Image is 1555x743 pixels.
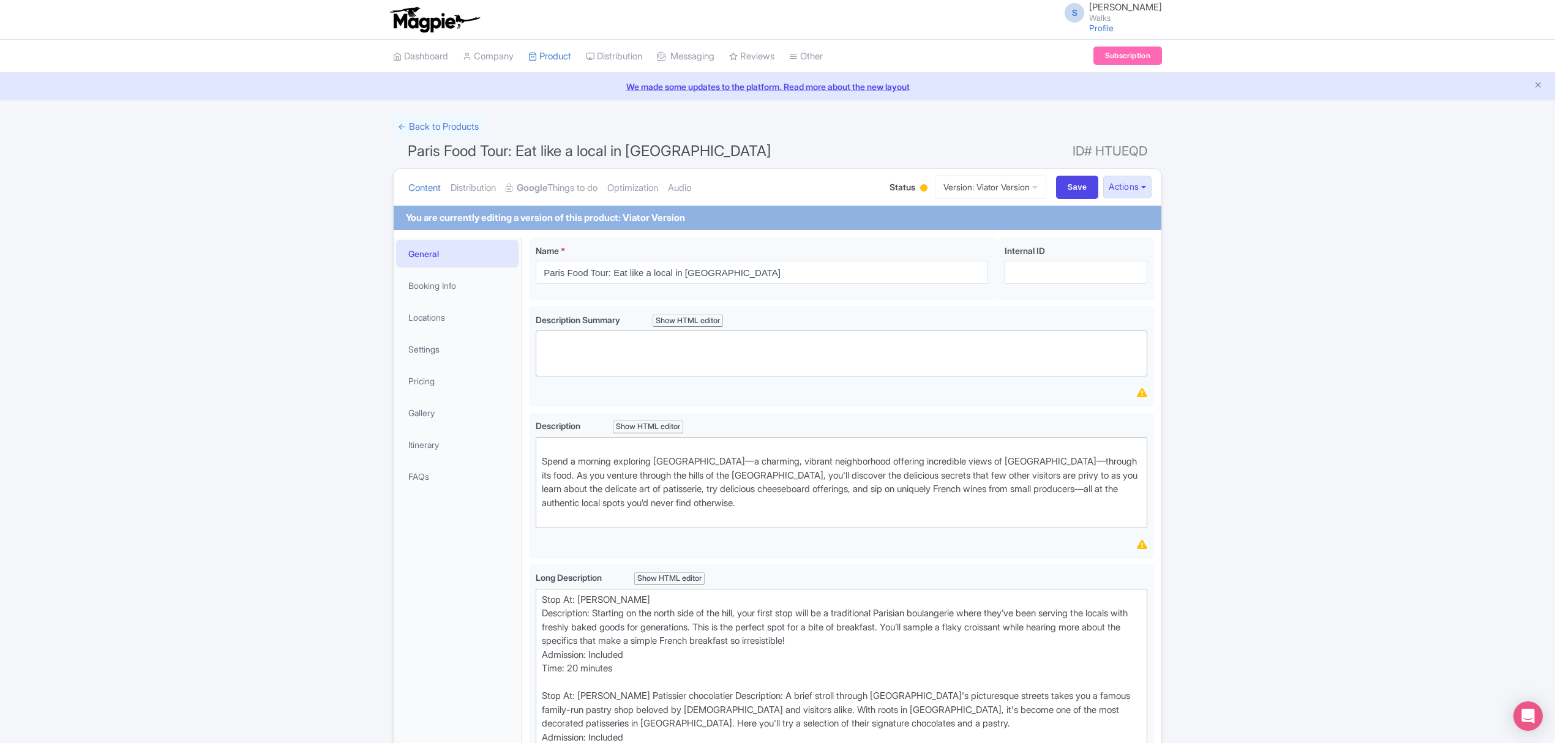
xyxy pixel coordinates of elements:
[393,115,484,139] a: ← Back to Products
[890,181,915,193] span: Status
[387,6,482,33] img: logo-ab69f6fb50320c5b225c76a69d11143b.png
[451,169,496,207] a: Distribution
[396,240,519,267] a: General
[634,572,705,585] div: Show HTML editor
[396,304,519,331] a: Locations
[396,272,519,299] a: Booking Info
[1057,2,1162,22] a: S [PERSON_NAME] Walks
[396,367,519,395] a: Pricing
[536,572,604,583] span: Long Description
[536,420,582,431] span: Description
[406,211,685,225] div: You are currently editing a version of this product: Viator Version
[607,169,658,207] a: Optimization
[1089,23,1114,33] a: Profile
[408,142,771,160] span: Paris Food Tour: Eat like a local in [GEOGRAPHIC_DATA]
[506,169,598,207] a: GoogleThings to do
[1065,3,1084,23] span: S
[935,175,1046,199] a: Version: Viator Version
[536,245,559,256] span: Name
[1093,47,1162,65] a: Subscription
[528,40,571,73] a: Product
[1513,701,1543,731] div: Open Intercom Messenger
[393,40,448,73] a: Dashboard
[1089,1,1162,13] span: [PERSON_NAME]
[396,335,519,363] a: Settings
[396,431,519,458] a: Itinerary
[789,40,823,73] a: Other
[1056,176,1099,199] input: Save
[1089,14,1162,22] small: Walks
[517,181,547,195] strong: Google
[408,169,441,207] a: Content
[1103,176,1152,198] button: Actions
[396,463,519,490] a: FAQs
[463,40,514,73] a: Company
[613,420,683,433] div: Show HTML editor
[1534,79,1543,93] button: Close announcement
[586,40,642,73] a: Distribution
[657,40,714,73] a: Messaging
[729,40,774,73] a: Reviews
[1073,139,1147,163] span: ID# HTUEQD
[542,441,1141,524] div: Spend a morning exploring [GEOGRAPHIC_DATA]—a charming, vibrant neighborhood offering incredible ...
[536,315,622,325] span: Description Summary
[653,315,723,327] div: Show HTML editor
[1005,245,1045,256] span: Internal ID
[668,169,691,207] a: Audio
[918,179,930,198] div: Building
[396,399,519,427] a: Gallery
[7,80,1548,93] a: We made some updates to the platform. Read more about the new layout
